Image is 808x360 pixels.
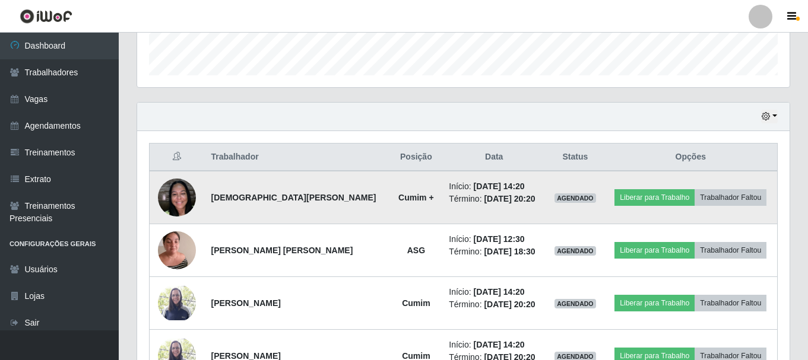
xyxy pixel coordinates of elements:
li: Término: [449,246,539,258]
time: [DATE] 14:20 [474,340,525,349]
strong: [PERSON_NAME] [211,298,281,308]
time: [DATE] 12:30 [474,234,525,244]
time: [DATE] 14:20 [474,181,525,191]
time: [DATE] 20:20 [484,194,535,203]
time: [DATE] 14:20 [474,287,525,297]
th: Status [546,144,604,171]
time: [DATE] 20:20 [484,300,535,309]
span: AGENDADO [554,193,596,203]
img: CoreUI Logo [20,9,72,24]
strong: [PERSON_NAME] [PERSON_NAME] [211,246,353,255]
time: [DATE] 18:30 [484,247,535,256]
button: Liberar para Trabalho [614,295,695,311]
span: AGENDADO [554,299,596,308]
img: 1721497509974.jpeg [158,225,196,275]
li: Início: [449,339,539,351]
button: Liberar para Trabalho [614,242,695,259]
th: Data [442,144,546,171]
th: Posição [390,144,442,171]
button: Trabalhador Faltou [695,242,766,259]
th: Trabalhador [204,144,391,171]
img: 1751565100941.jpeg [158,286,196,321]
img: 1736109623968.jpeg [158,172,196,222]
strong: Cumim [402,298,430,308]
li: Término: [449,193,539,205]
li: Término: [449,298,539,311]
li: Início: [449,180,539,193]
strong: [DEMOGRAPHIC_DATA][PERSON_NAME] [211,193,376,202]
th: Opções [604,144,778,171]
button: Liberar para Trabalho [614,189,695,206]
button: Trabalhador Faltou [695,295,766,311]
strong: Cumim + [398,193,434,202]
li: Início: [449,286,539,298]
strong: ASG [407,246,425,255]
button: Trabalhador Faltou [695,189,766,206]
span: AGENDADO [554,246,596,256]
li: Início: [449,233,539,246]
